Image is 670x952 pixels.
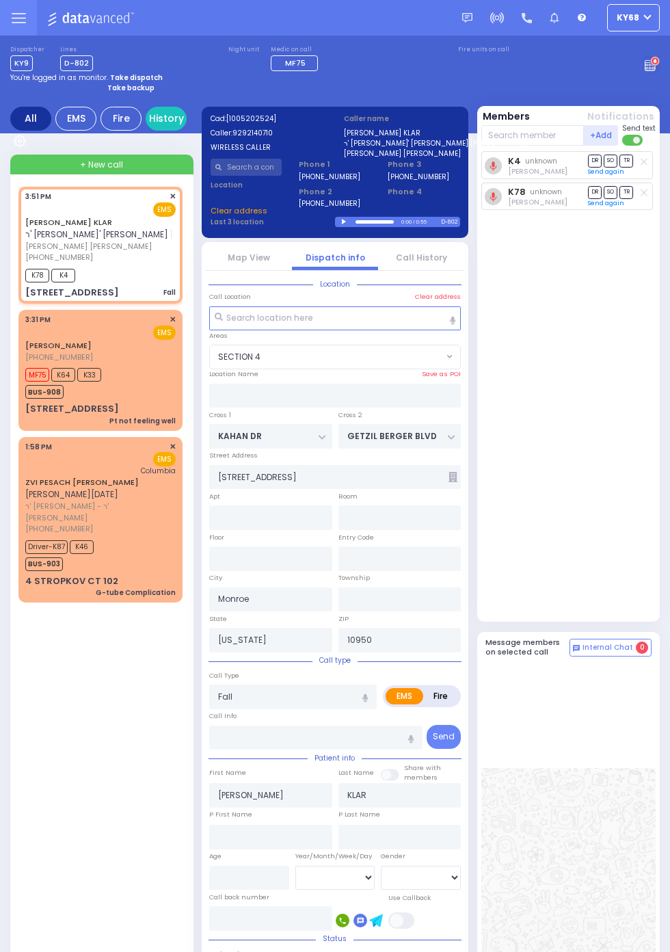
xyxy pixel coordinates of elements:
[10,55,33,71] span: KY9
[170,191,176,202] span: ✕
[295,851,375,861] div: Year/Month/Week/Day
[396,252,447,263] a: Call History
[80,159,123,171] span: + New call
[211,180,282,190] label: Location
[109,416,176,426] div: Pt not feeling well
[422,369,461,379] label: Save as POI
[211,205,267,216] span: Clear address
[525,156,557,166] span: unknown
[209,533,224,542] label: Floor
[25,340,92,351] a: [PERSON_NAME]
[110,72,163,83] strong: Take dispatch
[25,402,119,416] div: [STREET_ADDRESS]
[25,540,68,554] span: Driver-K87
[209,292,251,302] label: Call Location
[508,156,521,166] a: K4
[209,810,252,819] label: P First Name
[25,385,64,399] span: BUS-908
[25,286,119,300] div: [STREET_ADDRESS]
[338,410,362,420] label: Cross 2
[588,186,602,199] span: DR
[308,753,362,763] span: Patient info
[636,642,648,654] span: 0
[60,55,93,71] span: D-802
[211,128,327,138] label: Caller:
[344,148,460,159] label: [PERSON_NAME] [PERSON_NAME]
[388,186,459,198] span: Phone 4
[508,166,567,176] span: Yomi Sofer
[163,287,176,297] div: Fall
[25,501,172,523] span: ר' [PERSON_NAME] - ר' [PERSON_NAME]
[338,810,380,819] label: P Last Name
[211,159,282,176] input: Search a contact
[141,466,176,476] span: Columbia
[338,573,370,583] label: Township
[228,46,259,54] label: Night unit
[10,46,44,54] label: Dispatcher
[153,326,176,340] span: EMS
[55,107,96,131] div: EMS
[209,768,246,778] label: First Name
[25,477,139,488] a: ZVI PESACH [PERSON_NAME]
[228,252,270,263] a: Map View
[209,369,258,379] label: Location Name
[209,451,258,460] label: Street Address
[25,523,93,534] span: [PHONE_NUMBER]
[209,614,227,624] label: State
[25,228,236,240] span: ר' [PERSON_NAME]' [PERSON_NAME] [PERSON_NAME]
[622,123,656,133] span: Send text
[25,488,118,500] span: [PERSON_NAME][DATE]
[404,773,438,782] span: members
[170,314,176,326] span: ✕
[458,46,509,54] label: Fire units on call
[209,573,222,583] label: City
[344,114,460,124] label: Caller name
[271,46,322,54] label: Medic on call
[232,128,273,138] span: 9292140710
[481,125,585,146] input: Search member
[427,725,461,749] button: Send
[210,345,443,369] span: SECTION 4
[25,352,93,362] span: [PHONE_NUMBER]
[386,688,423,704] label: EMS
[10,107,51,131] div: All
[209,331,228,341] label: Areas
[423,688,459,704] label: Fire
[218,351,260,363] span: SECTION 4
[100,107,142,131] div: Fire
[226,114,276,124] span: [1005202524]
[401,214,413,230] div: 0:00
[70,540,94,554] span: K46
[211,114,327,124] label: Cad:
[381,851,405,861] label: Gender
[412,214,415,230] div: /
[622,133,644,147] label: Turn off text
[51,368,75,382] span: K64
[508,197,567,207] span: Chaim Brach
[153,452,176,466] span: EMS
[338,533,374,542] label: Entry Code
[388,159,459,170] span: Phone 3
[619,186,633,199] span: TR
[587,109,654,124] button: Notifications
[483,109,530,124] button: Members
[338,492,358,501] label: Room
[313,279,357,289] span: Location
[211,217,336,227] label: Last 3 location
[508,187,526,197] a: K78
[316,934,353,944] span: Status
[209,345,461,369] span: SECTION 4
[60,46,93,54] label: Lines
[404,763,441,772] small: Share with
[416,214,428,230] div: 0:55
[209,892,269,902] label: Call back number
[299,198,360,209] label: [PHONE_NUMBER]
[285,57,306,68] span: MF75
[312,655,358,665] span: Call type
[170,441,176,453] span: ✕
[573,645,580,652] img: comment-alt.png
[25,269,49,282] span: K78
[441,217,459,227] div: D-802
[299,172,360,182] label: [PHONE_NUMBER]
[25,241,236,252] span: [PERSON_NAME] [PERSON_NAME]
